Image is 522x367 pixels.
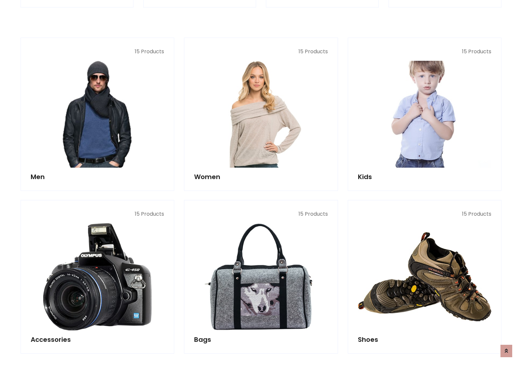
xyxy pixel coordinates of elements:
[31,210,164,218] p: 15 Products
[31,48,164,56] p: 15 Products
[194,210,328,218] p: 15 Products
[31,173,164,181] h5: Men
[31,336,164,343] h5: Accessories
[358,173,491,181] h5: Kids
[194,48,328,56] p: 15 Products
[358,336,491,343] h5: Shoes
[194,173,328,181] h5: Women
[358,48,491,56] p: 15 Products
[358,210,491,218] p: 15 Products
[194,336,328,343] h5: Bags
